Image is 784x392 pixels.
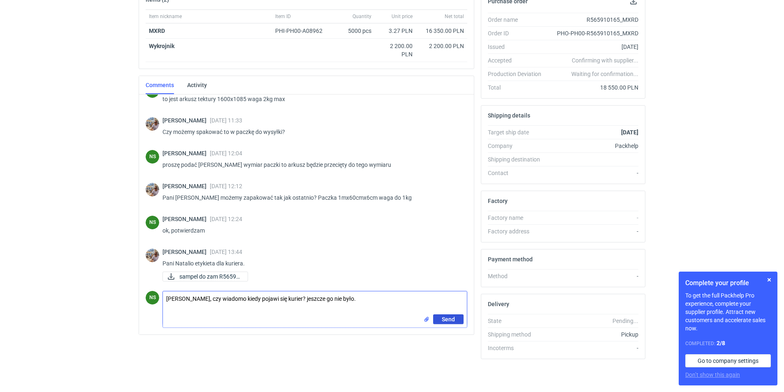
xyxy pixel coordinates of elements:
span: Send [442,316,455,322]
span: Quantity [353,13,371,20]
figcaption: NS [146,216,159,229]
a: Go to company settings [685,354,771,367]
div: Pickup [548,330,638,339]
em: Pending... [612,318,638,324]
span: Unit price [392,13,413,20]
span: [PERSON_NAME] [162,183,210,189]
div: Packhelp [548,142,638,150]
div: - [548,214,638,222]
div: Shipping destination [488,155,548,164]
span: [PERSON_NAME] [162,249,210,255]
div: 3.27 PLN [378,27,413,35]
h2: Payment method [488,256,533,263]
div: Accepted [488,56,548,65]
div: Method [488,272,548,280]
p: Czy możemy spakować to w paczkę do wysyłki? [162,127,461,137]
div: Company [488,142,548,150]
div: 2 200.00 PLN [378,42,413,58]
span: sampel do zam R56591... [179,272,241,281]
div: PHI-PH00-A08962 [275,27,330,35]
div: State [488,317,548,325]
div: R565910165_MXRD [548,16,638,24]
div: - [548,169,638,177]
div: 5000 pcs [334,23,375,39]
a: MXRD [149,28,165,34]
div: Target ship date [488,128,548,136]
h1: Complete your profile [685,278,771,288]
p: Pani Natalio etykieta dla kuriera. [162,258,461,268]
span: [DATE] 12:24 [210,216,242,222]
strong: Wykrojnik [149,43,174,49]
div: Issued [488,43,548,51]
h2: Delivery [488,301,509,307]
div: - [548,272,638,280]
div: 18 550.00 PLN [548,83,638,92]
div: Production Deviation [488,70,548,78]
em: Waiting for confirmation... [571,70,638,78]
div: - [548,344,638,352]
span: [DATE] 11:33 [210,117,242,124]
div: - [548,227,638,235]
div: sampel do zam R565910165.pdf [162,272,245,281]
div: Natalia Stępak [146,150,159,164]
a: Comments [146,76,174,94]
div: 16 350.00 PLN [419,27,464,35]
p: ok, potwierdzam [162,226,461,235]
textarea: [PERSON_NAME], czy wiadomo kiedy pojawi się kurier? jeszcze go nie było. [163,291,467,314]
h2: Factory [488,198,508,204]
div: Total [488,83,548,92]
div: Contact [488,169,548,177]
em: Confirming with supplier... [572,57,638,64]
div: Order name [488,16,548,24]
div: Completed: [685,339,771,348]
strong: [DATE] [621,129,638,136]
a: sampel do zam R56591... [162,272,248,281]
strong: 2 / 8 [717,340,725,346]
a: Activity [187,76,207,94]
span: [PERSON_NAME] [162,117,210,124]
button: Send [433,314,464,324]
div: Natalia Stępak [146,291,159,304]
button: Don’t show this again [685,371,740,379]
span: [PERSON_NAME] [162,216,210,222]
div: 2 200.00 PLN [419,42,464,50]
h2: Shipping details [488,112,530,119]
div: Order ID [488,29,548,37]
img: Michał Palasek [146,183,159,196]
span: [PERSON_NAME] [162,150,210,157]
p: proszę podać [PERSON_NAME] wymiar paczki to arkusz będzie przecięty do tego wymiaru [162,160,461,170]
div: Factory address [488,227,548,235]
span: Item ID [275,13,291,20]
figcaption: NS [146,150,159,164]
p: Pani [PERSON_NAME] możemy zapakować tak jak ostatnio? Paczka 1mx60cmx6cm waga do 1kg [162,193,461,203]
button: Skip for now [764,275,774,285]
span: [DATE] 12:12 [210,183,242,189]
p: to jest arkusz tektury 1600x1085 waga 2kg max [162,94,461,104]
span: [DATE] 13:44 [210,249,242,255]
div: [DATE] [548,43,638,51]
div: Shipping method [488,330,548,339]
span: Item nickname [149,13,182,20]
img: Michał Palasek [146,249,159,262]
span: [DATE] 12:04 [210,150,242,157]
p: To get the full Packhelp Pro experience, complete your supplier profile. Attract new customers an... [685,291,771,332]
div: Incoterms [488,344,548,352]
figcaption: NS [146,291,159,304]
div: Factory name [488,214,548,222]
span: Net total [445,13,464,20]
div: Natalia Stępak [146,216,159,229]
img: Michał Palasek [146,117,159,131]
div: PHO-PH00-R565910165_MXRD [548,29,638,37]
